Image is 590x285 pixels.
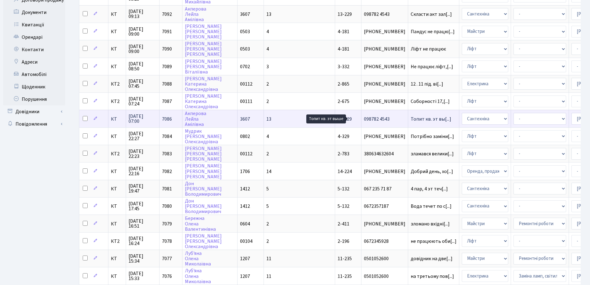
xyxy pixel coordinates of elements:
[338,81,349,87] span: 2-865
[129,149,157,159] span: [DATE] 22:23
[240,255,250,262] span: 1207
[129,236,157,246] span: [DATE] 16:24
[411,11,452,18] span: Скласти акт зал[...]
[266,150,269,157] span: 2
[185,75,222,93] a: [PERSON_NAME]КатеринаОлександрівна
[162,273,172,280] span: 7076
[338,168,352,175] span: 14-224
[129,114,157,124] span: [DATE] 07:00
[266,98,269,105] span: 2
[338,98,349,105] span: 2-675
[364,151,405,156] span: 380634632604
[129,219,157,229] span: [DATE] 16:51
[162,185,172,192] span: 7081
[111,99,123,104] span: КТ2
[411,203,452,210] span: Вода течет по с[...]
[3,31,65,43] a: Орендарі
[162,63,172,70] span: 7089
[111,169,123,174] span: КТ
[185,128,222,145] a: Мудрик[PERSON_NAME]Олександрівна
[411,116,451,122] span: Топит кв. эт вы[...]
[266,63,269,70] span: 3
[411,63,453,70] span: Не працює ліфт,[...]
[266,185,269,192] span: 5
[411,133,454,140] span: Потрібно заміни[...]
[240,133,250,140] span: 0802
[129,131,157,141] span: [DATE] 22:27
[338,28,349,35] span: 4-181
[162,203,172,210] span: 7080
[240,168,250,175] span: 1706
[162,255,172,262] span: 7077
[129,9,157,19] span: [DATE] 09:13
[411,185,448,192] span: 4 пар, 4 эт теч[...]
[266,203,269,210] span: 5
[185,268,211,285] a: Луб'янаОленаМиколаївна
[364,221,405,226] span: [PHONE_NUMBER]
[129,79,157,89] span: [DATE] 07:45
[240,273,250,280] span: 1207
[3,56,65,68] a: Адреси
[266,220,269,227] span: 2
[266,116,271,122] span: 13
[185,40,222,58] a: [PERSON_NAME][PERSON_NAME][PERSON_NAME]
[129,44,157,54] span: [DATE] 09:00
[162,28,172,35] span: 7091
[338,238,349,245] span: 2-196
[111,117,123,122] span: КТ
[338,203,349,210] span: 5-132
[162,238,172,245] span: 7078
[3,68,65,81] a: Автомобілі
[240,150,252,157] span: 00112
[162,98,172,105] span: 7087
[111,274,123,279] span: КТ
[111,12,123,17] span: КТ
[364,134,405,139] span: [PHONE_NUMBER]
[111,29,123,34] span: КТ
[338,63,349,70] span: 3-332
[411,47,457,51] span: Ліфт не працює
[111,221,123,226] span: КТ
[185,250,211,267] a: Луб'янаОленаМиколаївна
[185,6,206,23] a: АкпероваЛейлаАмілівна
[185,163,222,180] a: [PERSON_NAME][PERSON_NAME][PERSON_NAME]
[411,255,452,262] span: довідник на две[...]
[240,63,250,70] span: 0702
[266,273,271,280] span: 11
[240,185,250,192] span: 1412
[266,11,271,18] span: 13
[411,220,450,227] span: зломано вхідні[...]
[162,133,172,140] span: 7084
[240,81,252,87] span: 00112
[364,117,405,122] span: 098782 4543
[411,168,453,175] span: Добрий день, хо[...]
[411,273,454,280] span: на третьому пов[...]
[185,198,222,215] a: Дон[PERSON_NAME]Володимирович
[364,47,405,51] span: [PHONE_NUMBER]
[240,220,250,227] span: 0604
[111,186,123,191] span: КТ
[111,151,123,156] span: КТ2
[364,169,405,174] span: [PHONE_NUMBER]
[3,6,65,19] a: Документи
[240,116,250,122] span: 3607
[185,58,222,75] a: [PERSON_NAME][PERSON_NAME]Віталіївна
[266,81,269,87] span: 2
[306,114,346,123] div: Топит кв. эт выше
[364,256,405,261] span: 0501052600
[411,238,457,245] span: не працюють оби[...]
[411,150,454,157] span: зламався велики[...]
[162,220,172,227] span: 7079
[240,11,250,18] span: 3607
[240,28,250,35] span: 0503
[185,145,222,163] a: [PERSON_NAME][PERSON_NAME][PERSON_NAME]
[111,134,123,139] span: КТ
[185,233,222,250] a: [PERSON_NAME][PERSON_NAME]Олександрівна
[364,99,405,104] span: [PHONE_NUMBER]
[185,180,222,198] a: Дон[PERSON_NAME]Володимирович
[338,273,352,280] span: 11-235
[111,82,123,87] span: КТ2
[411,28,455,35] span: Пандус не працю[...]
[111,47,123,51] span: КТ
[111,256,123,261] span: КТ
